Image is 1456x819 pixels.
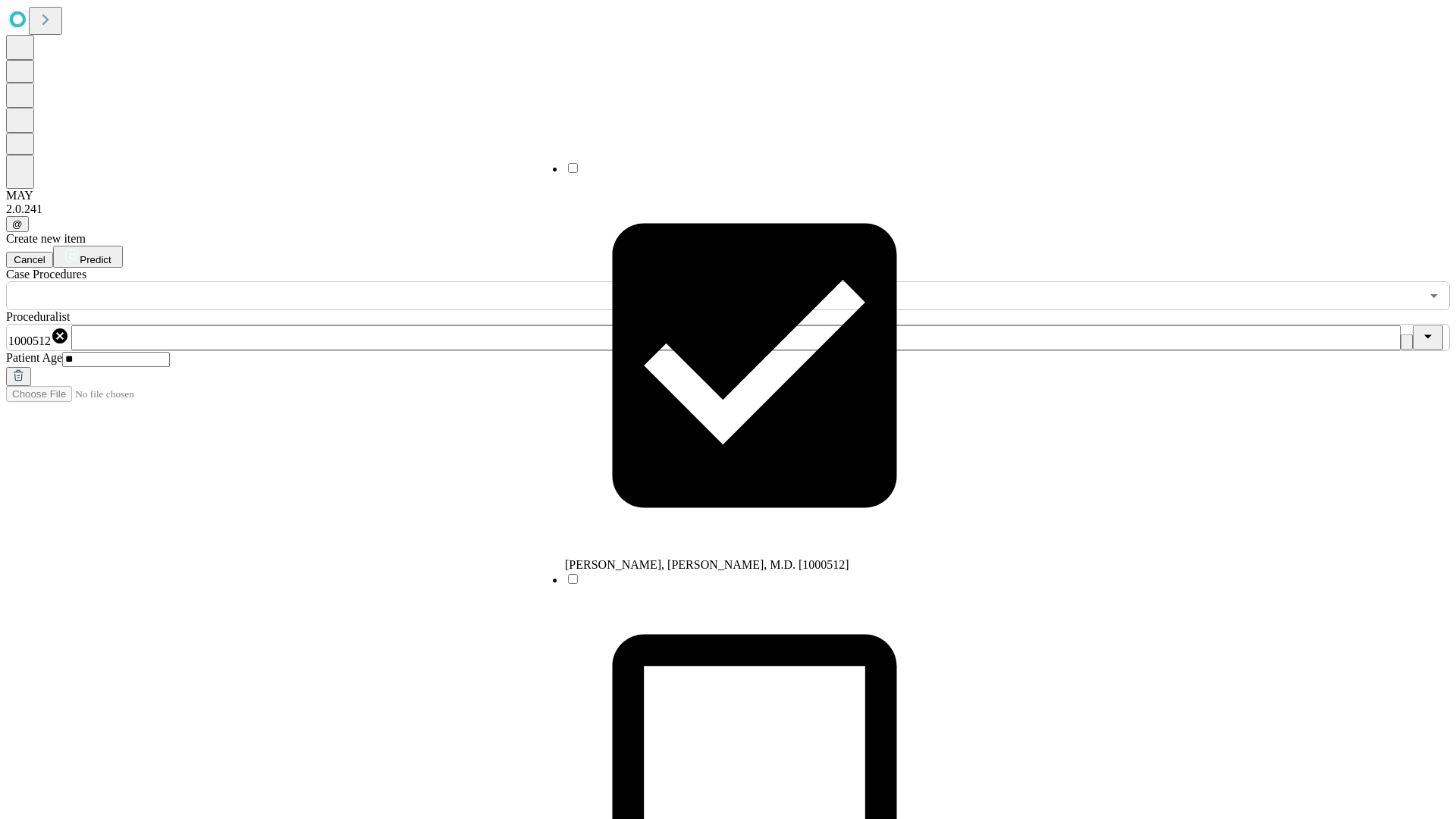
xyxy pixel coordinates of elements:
[8,334,51,347] span: 1000512
[8,327,69,348] div: 1000512
[1413,325,1443,350] button: Close
[1401,334,1413,350] button: Clear
[6,252,53,268] button: Cancel
[6,216,29,232] button: @
[6,268,86,281] span: Scheduled Procedure
[6,232,86,245] span: Create new item
[53,246,123,268] button: Predict
[80,254,111,265] span: Predict
[12,218,23,230] span: @
[14,254,45,265] span: Cancel
[6,189,1450,202] div: MAY
[1423,285,1445,306] button: Open
[6,310,70,323] span: Proceduralist
[6,351,62,364] span: Patient Age
[565,558,849,571] span: [PERSON_NAME], [PERSON_NAME], M.D. [1000512]
[6,202,1450,216] div: 2.0.241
